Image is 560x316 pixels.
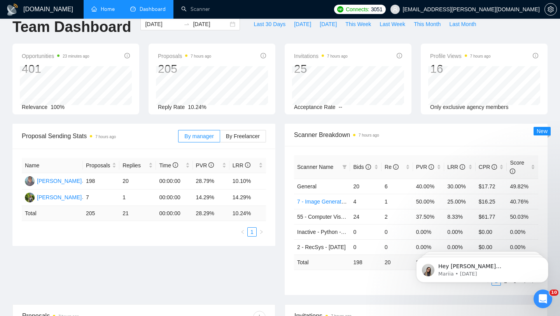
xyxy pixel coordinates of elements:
[342,165,347,169] span: filter
[22,158,83,173] th: Name
[229,206,266,221] td: 10.24 %
[261,53,266,58] span: info-circle
[476,179,507,194] td: $17.72
[507,224,538,239] td: 0.00%
[534,290,552,308] iframe: Intercom live chat
[51,104,65,110] span: 100%
[345,20,371,28] span: This Week
[181,6,210,12] a: searchScanner
[196,162,214,169] span: PVR
[350,209,381,224] td: 24
[294,104,336,110] span: Acceptance Rate
[507,194,538,209] td: 40.76%
[193,20,228,28] input: End date
[444,209,476,224] td: 8.33%
[460,164,465,170] span: info-circle
[507,209,538,224] td: 50.03%
[226,133,260,139] span: By Freelancer
[188,104,206,110] span: 10.24%
[341,161,348,173] span: filter
[350,224,381,239] td: 0
[245,162,250,168] span: info-circle
[294,51,348,61] span: Invitations
[397,53,402,58] span: info-circle
[22,131,178,141] span: Proposal Sending Stats
[381,255,413,270] td: 20
[130,6,136,12] span: dashboard
[294,255,350,270] td: Total
[25,193,35,202] img: MK
[25,194,82,200] a: MK[PERSON_NAME]
[476,209,507,224] td: $61.77
[25,176,35,186] img: RA
[381,179,413,194] td: 6
[470,54,491,58] time: 7 hours ago
[413,224,444,239] td: 0.00%
[95,135,116,139] time: 7 hours ago
[445,18,480,30] button: Last Month
[385,164,399,170] span: Re
[350,179,381,194] td: 20
[184,21,190,27] span: swap-right
[341,18,375,30] button: This Week
[549,290,558,296] span: 10
[86,161,110,170] span: Proposals
[83,190,119,206] td: 7
[545,6,556,12] span: setting
[22,61,89,76] div: 401
[430,104,509,110] span: Only exclusive agency members
[294,130,538,140] span: Scanner Breakdown
[381,194,413,209] td: 1
[339,104,342,110] span: --
[381,209,413,224] td: 2
[238,227,247,237] button: left
[83,206,119,221] td: 205
[22,104,47,110] span: Relevance
[476,194,507,209] td: $16.25
[353,164,371,170] span: Bids
[444,224,476,239] td: 0.00%
[173,162,178,168] span: info-circle
[320,20,337,28] span: [DATE]
[158,104,185,110] span: Reply Rate
[337,6,343,12] img: upwork-logo.png
[416,164,434,170] span: PVR
[449,20,476,28] span: Last Month
[6,4,19,16] img: logo
[145,20,180,28] input: Start date
[156,190,192,206] td: 00:00:00
[159,162,178,169] span: Time
[259,230,264,234] span: right
[544,6,557,12] a: setting
[413,209,444,224] td: 37.50%
[122,161,147,170] span: Replies
[413,194,444,209] td: 50.00%
[297,198,376,205] a: 7 - Image Generative AI - [DATE]
[184,21,190,27] span: to
[507,179,538,194] td: 49.82%
[240,230,245,234] span: left
[83,158,119,173] th: Proposals
[327,54,348,58] time: 7 hours ago
[248,228,256,236] a: 1
[413,239,444,255] td: 0.00%
[229,173,266,190] td: 10.10%
[37,177,82,185] div: [PERSON_NAME]
[22,206,83,221] td: Total
[381,239,413,255] td: 0
[257,227,266,237] button: right
[350,239,381,255] td: 0
[25,177,82,184] a: RA[PERSON_NAME]
[193,206,229,221] td: 28.29 %
[37,193,82,202] div: [PERSON_NAME]
[476,224,507,239] td: $0.00
[294,61,348,76] div: 25
[257,227,266,237] li: Next Page
[366,164,371,170] span: info-circle
[83,173,119,190] td: 198
[537,128,548,134] span: New
[392,7,398,12] span: user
